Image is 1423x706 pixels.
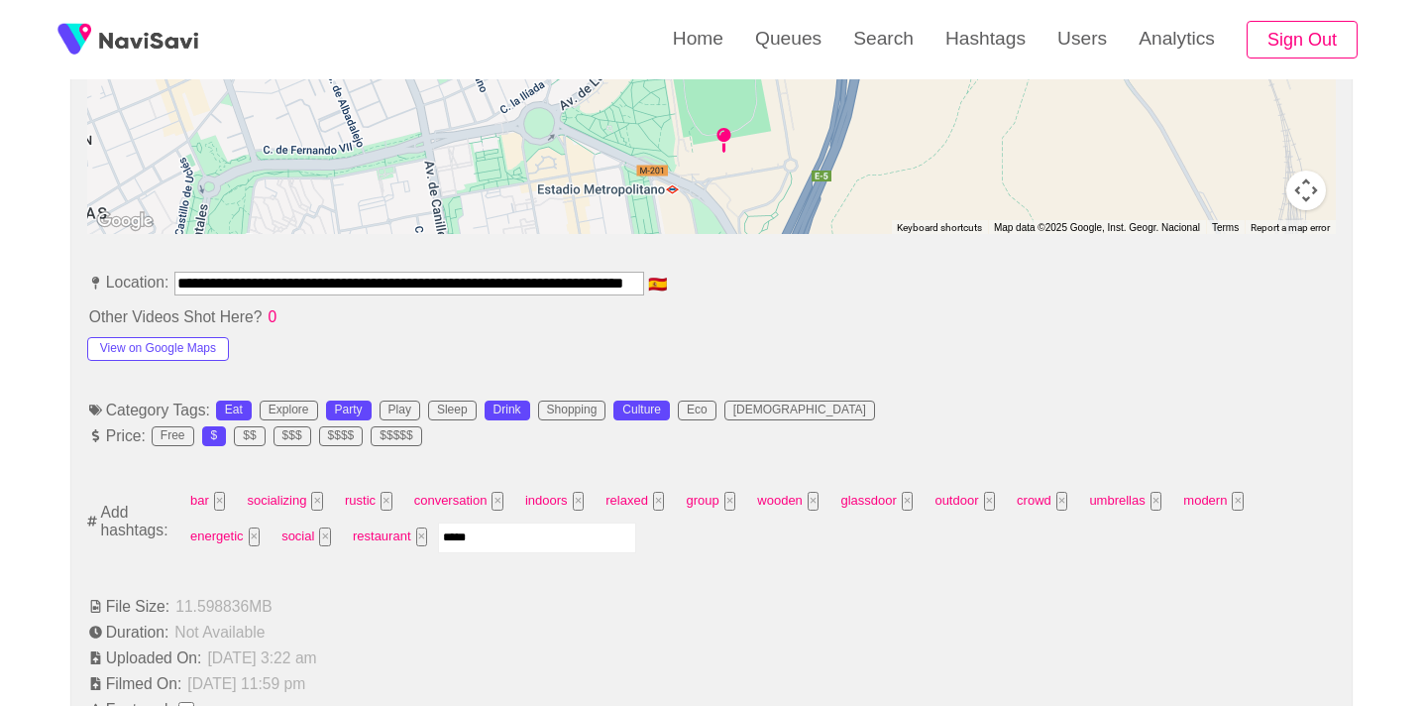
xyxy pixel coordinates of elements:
span: outdoor [929,486,1001,517]
button: Tag at index 13 with value 2416 focussed. Press backspace to remove [249,528,261,546]
div: $ [211,429,218,443]
a: Open this area in Google Maps (opens a new window) [92,208,158,234]
button: Tag at index 14 with value 2294 focussed. Press backspace to remove [319,528,331,546]
input: Enter tag here and press return [438,523,636,553]
div: Play [388,404,411,417]
div: Party [335,404,363,417]
button: Tag at index 11 with value 2442 focussed. Press backspace to remove [1150,492,1162,511]
button: Tag at index 8 with value 4179 focussed. Press backspace to remove [902,492,914,511]
button: Tag at index 1 with value 2441 focussed. Press backspace to remove [311,492,323,511]
button: Tag at index 5 with value 2296 focussed. Press backspace to remove [653,492,665,511]
button: Tag at index 0 with value 306 focussed. Press backspace to remove [214,492,226,511]
span: conversation [408,486,509,517]
span: Filmed On: [87,675,184,693]
span: indoors [519,486,590,517]
span: 11.598836 MB [173,598,274,616]
button: Sign Out [1247,21,1358,59]
a: View on Google Maps [87,338,229,355]
div: $$$$$ [380,429,412,443]
a: Terms [1212,222,1239,233]
span: Uploaded On: [87,649,204,667]
span: relaxed [600,486,670,517]
img: fireSpot [50,15,99,64]
span: Location: [87,274,171,292]
span: socializing [241,486,329,517]
span: glassdoor [834,486,919,517]
span: [DATE] 11:59 pm [185,675,307,693]
button: Map camera controls [1286,171,1326,210]
span: Duration: [87,624,171,642]
button: Tag at index 15 with value 73 focussed. Press backspace to remove [416,528,428,546]
img: fireSpot [99,30,198,50]
span: 0 [266,308,278,326]
button: Tag at index 3 with value 2401 focussed. Press backspace to remove [492,492,503,511]
span: Category Tags: [87,402,212,419]
div: Drink [493,404,521,417]
span: 🇪🇸 [646,277,670,293]
span: [DATE] 3:22 am [205,649,318,667]
span: energetic [184,522,266,552]
div: Eco [687,404,708,417]
div: Explore [269,404,309,417]
span: modern [1177,486,1250,517]
span: social [275,522,337,552]
div: $$$$ [328,429,355,443]
span: wooden [751,486,824,517]
span: File Size: [87,598,171,616]
div: Culture [622,404,661,417]
div: Sleep [437,404,468,417]
button: Tag at index 9 with value 2290 focussed. Press backspace to remove [984,492,996,511]
button: Tag at index 6 with value 2684 focussed. Press backspace to remove [724,492,736,511]
span: crowd [1011,486,1073,517]
span: group [680,486,741,517]
div: Shopping [547,404,598,417]
div: [DEMOGRAPHIC_DATA] [733,404,866,417]
button: View on Google Maps [87,337,229,361]
button: Tag at index 4 with value 2848 focussed. Press backspace to remove [573,492,585,511]
button: Tag at index 7 with value 4511 focussed. Press backspace to remove [808,492,820,511]
span: Price: [87,427,148,445]
img: Google [92,208,158,234]
span: umbrellas [1083,486,1167,517]
button: Keyboard shortcuts [897,221,982,235]
span: restaurant [347,522,433,552]
button: Tag at index 2 with value 2454 focussed. Press backspace to remove [381,492,392,511]
span: rustic [339,486,398,517]
div: Free [161,429,185,443]
div: $$$ [282,429,302,443]
span: Not Available [172,624,267,642]
span: Map data ©2025 Google, Inst. Geogr. Nacional [994,222,1200,233]
div: Eat [225,404,243,417]
span: bar [184,486,231,517]
button: Tag at index 12 with value 2390 focussed. Press backspace to remove [1232,492,1244,511]
button: Tag at index 10 with value 2437 focussed. Press backspace to remove [1056,492,1068,511]
span: Other Videos Shot Here? [87,308,265,326]
span: Add hashtags: [99,504,177,539]
a: Report a map error [1251,222,1330,233]
div: $$ [243,429,256,443]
